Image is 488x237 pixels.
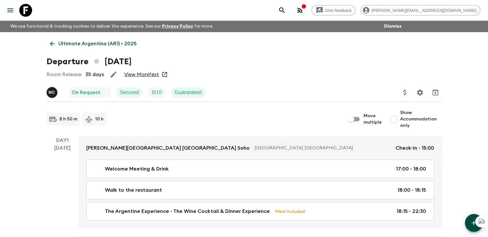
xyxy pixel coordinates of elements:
[47,87,59,98] button: MC
[58,40,137,48] p: Ultimate Argentina (AR1) • 2025
[398,186,426,194] p: 18:00 - 18:15
[47,71,82,78] p: Room Release:
[162,24,193,29] a: Privacy Policy
[368,8,480,13] span: [PERSON_NAME][EMAIL_ADDRESS][DOMAIN_NAME]
[116,87,143,98] div: Secured
[105,207,270,215] p: The Argentine Experience - The Wine Cocktail & Dinner Experience
[400,110,442,129] span: Show Accommodation only
[397,207,426,215] p: 18:15 - 22:30
[120,89,139,96] p: Secured
[255,145,390,151] p: [GEOGRAPHIC_DATA], [GEOGRAPHIC_DATA]
[47,55,132,68] h1: Departure [DATE]
[175,89,202,96] p: Guaranteed
[47,89,59,94] span: Mariano Cenzano
[86,144,250,152] p: [PERSON_NAME][GEOGRAPHIC_DATA] [GEOGRAPHIC_DATA] Soho
[79,136,442,160] a: [PERSON_NAME][GEOGRAPHIC_DATA] [GEOGRAPHIC_DATA] Soho[GEOGRAPHIC_DATA], [GEOGRAPHIC_DATA]Check-in...
[396,144,434,152] p: Check-in - 15:00
[124,71,159,78] a: View Manifest
[396,165,426,173] p: 17:00 - 18:00
[276,4,288,17] button: search adventures
[414,86,426,99] button: Settings
[86,160,434,178] a: Welcome Meeting & Drink17:00 - 18:00
[47,136,79,144] p: Day 1
[85,71,104,78] p: 35 days
[47,37,140,50] a: Ultimate Argentina (AR1) • 2025
[54,144,71,228] div: [DATE]
[382,22,403,31] button: Dismiss
[4,4,17,17] button: menu
[105,186,162,194] p: Walk to the restaurant
[8,21,216,32] p: We use functional & tracking cookies to deliver this experience. See our for more.
[152,89,162,96] p: 8 / 10
[398,86,411,99] button: Update Price, Early Bird Discount and Costs
[86,202,434,221] a: The Argentine Experience - The Wine Cocktail & Dinner ExperienceMeal Included18:15 - 22:30
[321,8,355,13] span: Give feedback
[361,5,480,15] div: [PERSON_NAME][EMAIL_ADDRESS][DOMAIN_NAME]
[312,5,355,15] a: Give feedback
[72,89,100,96] p: On Request
[105,165,169,173] p: Welcome Meeting & Drink
[49,90,55,95] p: M C
[86,181,434,199] a: Walk to the restaurant18:00 - 18:15
[429,86,442,99] button: Archive (Completed, Cancelled or Unsynced Departures only)
[95,116,104,122] p: 10 h
[275,208,305,215] p: Meal Included
[59,116,77,122] p: 8 h 50 m
[364,113,382,126] span: Move multiple
[148,87,166,98] div: Trip Fill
